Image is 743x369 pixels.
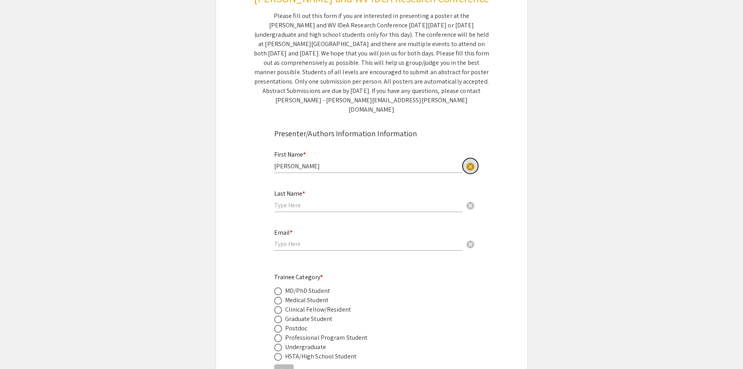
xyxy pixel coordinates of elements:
input: Type Here [274,240,463,248]
span: cancel [466,240,475,249]
div: Postdoc [285,324,308,333]
button: Clear [463,158,478,174]
div: Undergraduate [285,342,326,352]
mat-label: Trainee Category [274,273,323,281]
div: Medical Student [285,296,329,305]
span: cancel [466,201,475,210]
div: Please fill out this form if you are interested in presenting a poster at the [PERSON_NAME] and W... [254,11,489,114]
input: Type Here [274,201,463,209]
div: Presenter/Authors Information Information [274,128,469,139]
mat-label: Email [274,228,293,237]
button: Clear [463,236,478,252]
div: MD/PhD Student [285,286,330,296]
button: Clear [463,197,478,213]
span: cancel [466,162,475,171]
iframe: Chat [6,334,33,363]
div: Professional Program Student [285,333,368,342]
div: Clinical Fellow/Resident [285,305,351,314]
mat-label: First Name [274,150,306,159]
div: Graduate Student [285,314,333,324]
div: HSTA/High School Student [285,352,356,361]
mat-label: Last Name [274,189,305,198]
input: Type Here [274,162,463,170]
